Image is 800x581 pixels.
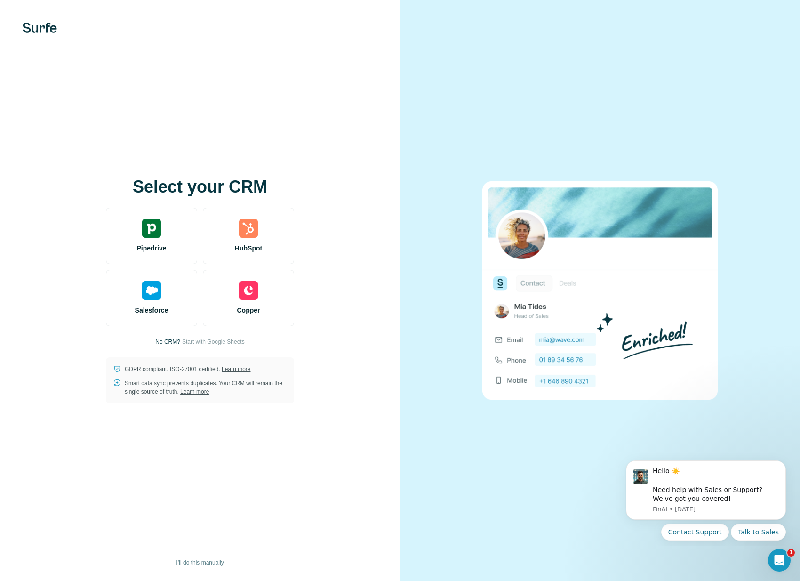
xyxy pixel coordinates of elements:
[169,556,230,570] button: I’ll do this manually
[106,178,294,196] h1: Select your CRM
[125,379,287,396] p: Smart data sync prevents duplicates. Your CRM will remain the single source of truth.
[23,23,57,33] img: Surfe's logo
[136,243,166,253] span: Pipedrive
[787,549,795,557] span: 1
[182,338,245,346] button: Start with Google Sheets
[612,452,800,546] iframe: Intercom notifications message
[239,281,258,300] img: copper's logo
[135,306,168,315] span: Salesforce
[180,388,209,395] a: Learn more
[768,549,791,572] iframe: Intercom live chat
[482,181,718,399] img: none image
[176,558,224,567] span: I’ll do this manually
[237,306,260,315] span: Copper
[142,281,161,300] img: salesforce's logo
[239,219,258,238] img: hubspot's logo
[125,365,250,373] p: GDPR compliant. ISO-27001 certified.
[222,366,250,372] a: Learn more
[142,219,161,238] img: pipedrive's logo
[235,243,262,253] span: HubSpot
[155,338,180,346] p: No CRM?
